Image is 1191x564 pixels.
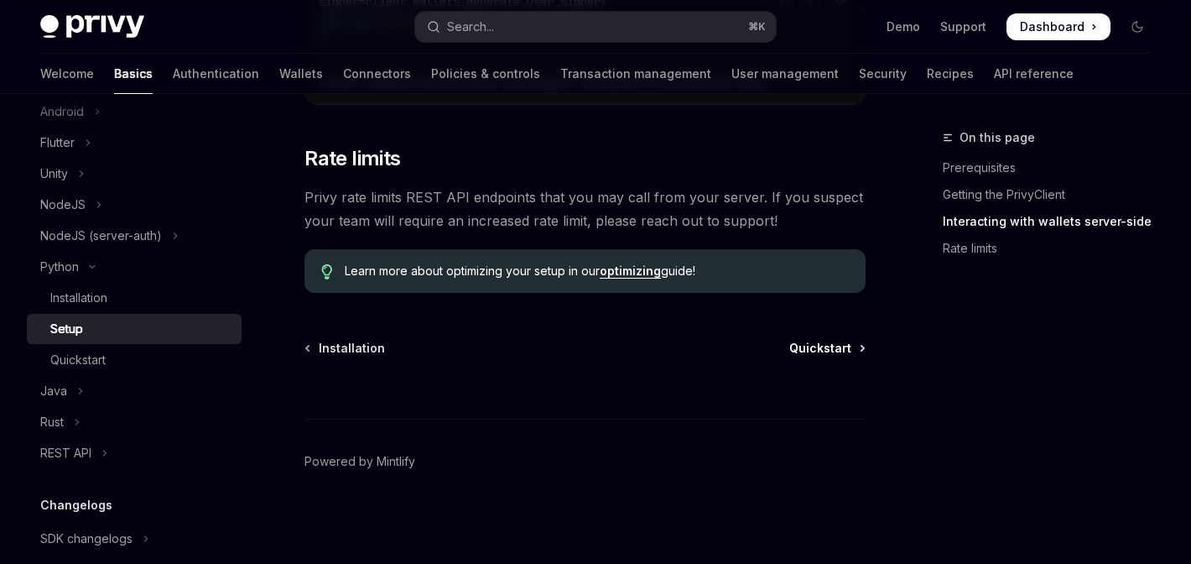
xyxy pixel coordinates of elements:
[960,128,1035,148] span: On this page
[560,54,711,94] a: Transaction management
[40,15,144,39] img: dark logo
[306,340,385,357] a: Installation
[27,345,242,375] a: Quickstart
[927,54,974,94] a: Recipes
[27,128,242,158] button: Toggle Flutter section
[304,453,415,470] a: Powered by Mintlify
[27,376,242,406] button: Toggle Java section
[27,221,242,251] button: Toggle NodeJS (server-auth) section
[321,264,333,279] svg: Tip
[345,263,850,279] span: Learn more about optimizing your setup in our guide!
[943,154,1164,181] a: Prerequisites
[27,190,242,220] button: Toggle NodeJS section
[114,54,153,94] a: Basics
[27,438,242,468] button: Toggle REST API section
[789,340,864,357] a: Quickstart
[319,340,385,357] span: Installation
[1020,18,1084,35] span: Dashboard
[50,288,107,308] div: Installation
[40,495,112,515] h5: Changelogs
[40,226,162,246] div: NodeJS (server-auth)
[943,235,1164,262] a: Rate limits
[40,381,67,401] div: Java
[40,443,91,463] div: REST API
[859,54,907,94] a: Security
[40,164,68,184] div: Unity
[943,181,1164,208] a: Getting the PrivyClient
[27,524,242,554] button: Toggle SDK changelogs section
[173,54,259,94] a: Authentication
[27,283,242,313] a: Installation
[27,252,242,282] button: Toggle Python section
[40,412,64,432] div: Rust
[943,208,1164,235] a: Interacting with wallets server-side
[1124,13,1151,40] button: Toggle dark mode
[1006,13,1110,40] a: Dashboard
[940,18,986,35] a: Support
[431,54,540,94] a: Policies & controls
[304,145,400,172] span: Rate limits
[600,264,661,279] a: optimizing
[50,350,106,370] div: Quickstart
[40,54,94,94] a: Welcome
[40,195,86,215] div: NodeJS
[731,54,839,94] a: User management
[40,529,133,549] div: SDK changelogs
[27,159,242,189] button: Toggle Unity section
[50,319,83,339] div: Setup
[748,20,766,34] span: ⌘ K
[994,54,1074,94] a: API reference
[40,257,79,277] div: Python
[304,185,866,232] span: Privy rate limits REST API endpoints that you may call from your server. If you suspect your team...
[27,407,242,437] button: Toggle Rust section
[343,54,411,94] a: Connectors
[789,340,851,357] span: Quickstart
[27,314,242,344] a: Setup
[415,12,777,42] button: Open search
[279,54,323,94] a: Wallets
[447,17,494,37] div: Search...
[40,133,75,153] div: Flutter
[887,18,920,35] a: Demo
